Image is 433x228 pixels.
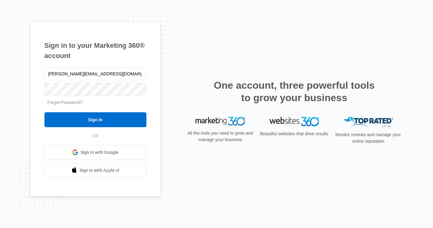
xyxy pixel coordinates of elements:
[269,117,319,126] img: Websites 360
[44,67,146,80] input: Email
[186,130,255,143] p: All the tools you need to grow and manage your business
[334,132,403,145] p: Monitor reviews and manage your online reputation
[44,112,146,127] input: Sign In
[260,131,329,137] p: Beautiful websites that drive results
[196,117,245,126] img: Marketing 360
[44,40,146,61] h1: Sign in to your Marketing 360® account
[44,163,146,178] a: Sign in with Apple Id
[81,149,118,156] span: Sign in with Google
[48,100,83,105] a: Forgot Password?
[44,145,146,160] a: Sign in with Google
[88,133,103,139] span: OR
[212,79,377,104] h2: One account, three powerful tools to grow your business
[80,167,119,174] span: Sign in with Apple Id
[343,117,393,127] img: Top Rated Local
